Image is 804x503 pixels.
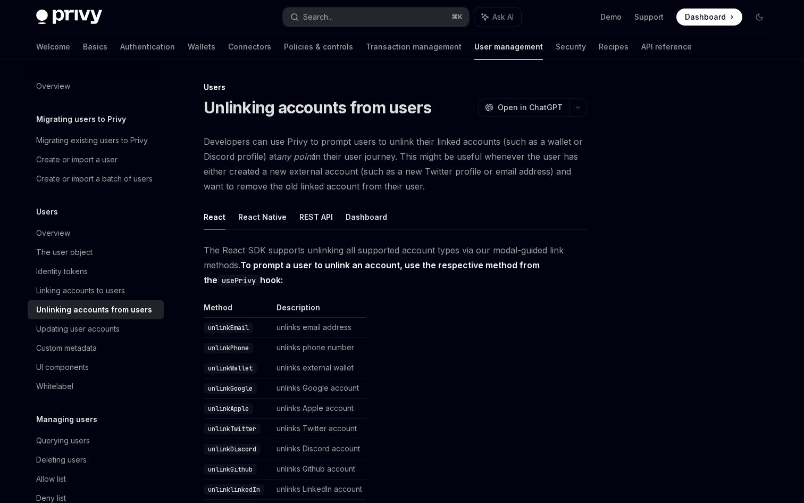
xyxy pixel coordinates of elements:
[272,358,366,378] td: unlinks external wallet
[28,281,164,300] a: Linking accounts to users
[204,98,431,117] h1: Unlinking accounts from users
[28,131,164,150] a: Migrating existing users to Privy
[36,172,153,185] div: Create or import a batch of users
[36,227,70,240] div: Overview
[36,453,87,466] div: Deleting users
[28,169,164,188] a: Create or import a batch of users
[204,383,257,394] code: unlinkGoogle
[188,34,215,60] a: Wallets
[204,484,264,495] code: unlinklinkedIn
[600,12,622,22] a: Demo
[685,12,726,22] span: Dashboard
[28,319,164,339] a: Updating user accounts
[366,34,462,60] a: Transaction management
[556,34,586,60] a: Security
[272,318,366,338] td: unlinks email address
[28,469,164,489] a: Allow list
[204,403,253,414] code: unlinkApple
[204,204,225,229] button: React
[474,34,543,60] a: User management
[217,275,260,286] code: usePrivy
[28,377,164,396] a: Whitelabel
[204,444,261,455] code: unlinkDiscord
[36,361,89,374] div: UI components
[28,150,164,169] a: Create or import a user
[641,34,692,60] a: API reference
[599,34,629,60] a: Recipes
[204,323,253,333] code: unlinkEmail
[204,302,272,318] th: Method
[272,399,366,419] td: unlinks Apple account
[272,302,366,318] th: Description
[28,358,164,377] a: UI components
[299,204,333,229] button: REST API
[478,98,569,117] button: Open in ChatGPT
[451,13,463,21] span: ⌘ K
[28,262,164,281] a: Identity tokens
[36,10,102,24] img: dark logo
[272,419,366,439] td: unlinks Twitter account
[303,11,333,23] div: Search...
[36,284,125,297] div: Linking accounts to users
[28,300,164,319] a: Unlinking accounts from users
[36,153,118,166] div: Create or import a user
[204,424,261,434] code: unlinkTwitter
[83,34,107,60] a: Basics
[28,339,164,358] a: Custom metadata
[120,34,175,60] a: Authentication
[36,34,70,60] a: Welcome
[751,9,768,26] button: Toggle dark mode
[272,459,366,480] td: unlinks Github account
[36,413,97,426] h5: Managing users
[28,243,164,262] a: The user object
[36,265,88,278] div: Identity tokens
[36,380,73,393] div: Whitelabel
[36,473,66,485] div: Allow list
[28,450,164,469] a: Deleting users
[498,102,563,113] span: Open in ChatGPT
[36,342,97,354] div: Custom metadata
[492,12,514,22] span: Ask AI
[272,338,366,358] td: unlinks phone number
[228,34,271,60] a: Connectors
[36,134,148,147] div: Migrating existing users to Privy
[204,82,587,93] div: Users
[346,204,387,229] button: Dashboard
[204,260,540,285] strong: To prompt a user to unlink an account, use the respective method from the hook:
[36,113,126,126] h5: Migrating users to Privy
[272,480,366,500] td: unlinks LinkedIn account
[204,343,253,353] code: unlinkPhone
[283,7,469,27] button: Search...⌘K
[36,303,152,316] div: Unlinking accounts from users
[204,134,587,194] span: Developers can use Privy to prompt users to unlink their linked accounts (such as a wallet or Dis...
[272,439,366,459] td: unlinks Discord account
[238,204,287,229] button: React Native
[28,431,164,450] a: Querying users
[36,246,93,259] div: The user object
[36,323,120,335] div: Updating user accounts
[36,80,70,93] div: Overview
[204,363,257,374] code: unlinkWallet
[28,77,164,96] a: Overview
[36,434,90,447] div: Querying users
[284,34,353,60] a: Policies & controls
[474,7,521,27] button: Ask AI
[634,12,664,22] a: Support
[36,205,58,218] h5: Users
[272,378,366,399] td: unlinks Google account
[676,9,742,26] a: Dashboard
[28,224,164,243] a: Overview
[204,243,587,287] span: The React SDK supports unlinking all supported account types via our modal-guided link methods.
[204,464,257,475] code: unlinkGithub
[277,151,314,162] em: any point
